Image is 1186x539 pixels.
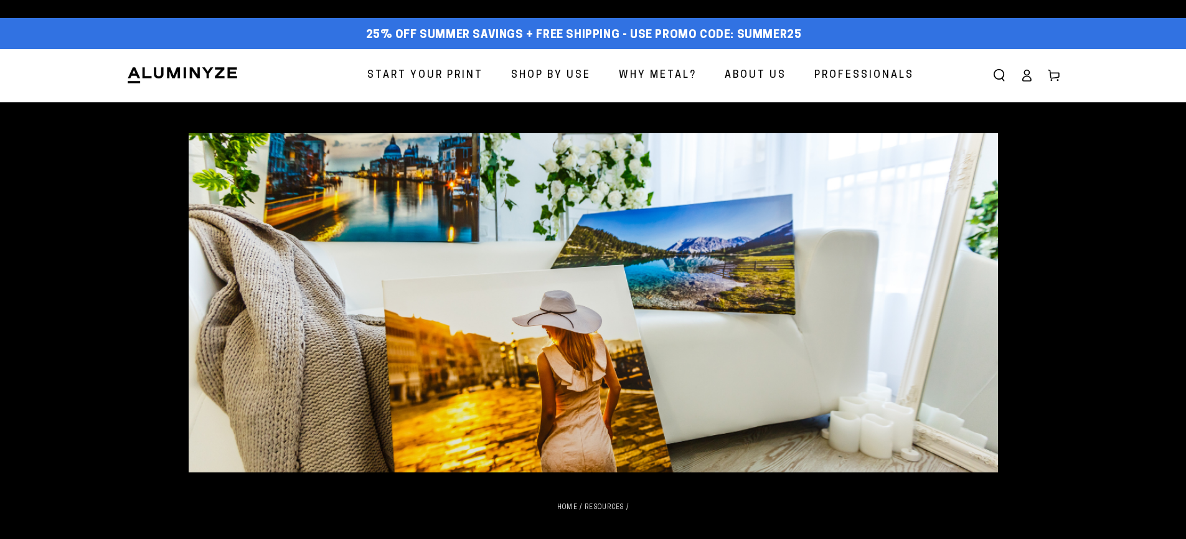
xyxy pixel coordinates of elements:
[580,504,582,511] span: /
[725,67,786,85] span: About Us
[189,504,998,512] nav: breadcrumbs
[585,504,624,511] a: Resources
[557,504,578,511] a: Home
[502,59,600,92] a: Shop By Use
[367,67,483,85] span: Start Your Print
[626,504,629,511] span: /
[805,59,923,92] a: Professionals
[814,67,914,85] span: Professionals
[366,29,802,42] span: 25% off Summer Savings + Free Shipping - Use Promo Code: SUMMER25
[609,59,706,92] a: Why Metal?
[715,59,796,92] a: About Us
[619,67,697,85] span: Why Metal?
[511,67,591,85] span: Shop By Use
[358,59,492,92] a: Start Your Print
[126,66,238,85] img: Aluminyze
[189,133,998,472] img: : The growing popularity, techniques, and benefits of printing on metal
[986,62,1013,89] summary: Search our site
